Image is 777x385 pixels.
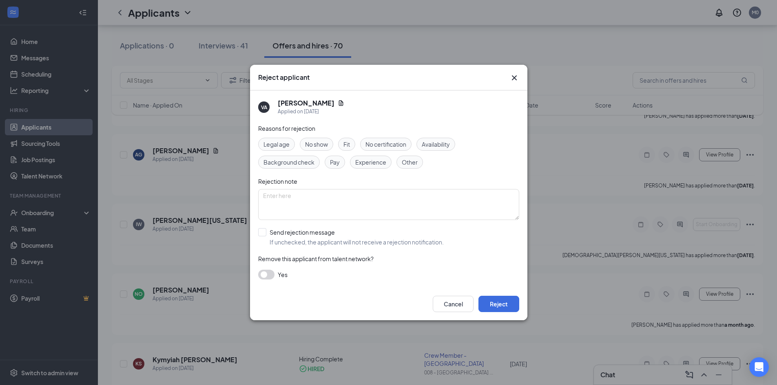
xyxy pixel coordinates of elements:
span: Other [402,158,418,167]
span: Pay [330,158,340,167]
span: No certification [365,140,406,149]
span: Remove this applicant from talent network? [258,255,374,262]
div: VA [261,104,267,111]
span: Background check [263,158,314,167]
span: No show [305,140,328,149]
span: Experience [355,158,386,167]
svg: Document [338,100,344,106]
svg: Cross [509,73,519,83]
span: Fit [343,140,350,149]
div: Applied on [DATE] [278,108,344,116]
h5: [PERSON_NAME] [278,99,334,108]
span: Reasons for rejection [258,125,315,132]
span: Availability [422,140,450,149]
button: Close [509,73,519,83]
h3: Reject applicant [258,73,310,82]
button: Cancel [433,296,474,312]
span: Yes [278,270,288,279]
button: Reject [478,296,519,312]
div: Open Intercom Messenger [749,357,769,377]
span: Legal age [263,140,290,149]
span: Rejection note [258,178,297,185]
